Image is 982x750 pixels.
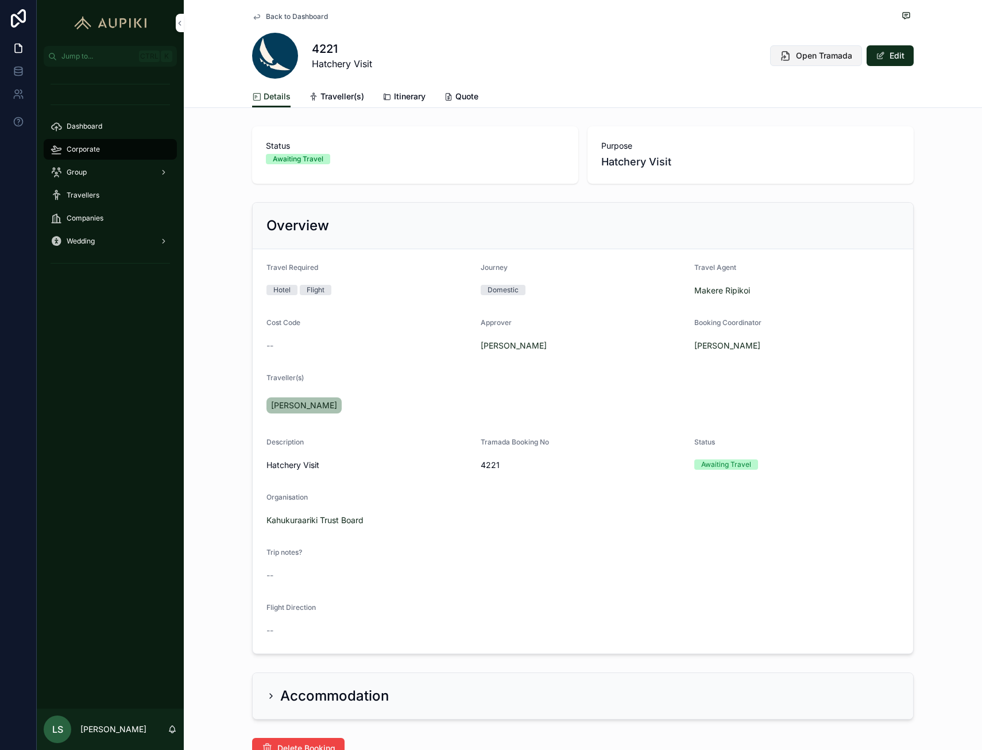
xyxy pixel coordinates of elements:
[694,263,736,272] span: Travel Agent
[266,373,304,382] span: Traveller(s)
[67,237,95,246] span: Wedding
[694,285,750,296] a: Makere Ripikoi
[266,493,308,501] span: Organisation
[309,86,364,109] a: Traveller(s)
[52,722,63,736] span: LS
[694,318,761,327] span: Booking Coordinator
[694,340,760,351] a: [PERSON_NAME]
[601,154,900,170] span: Hatchery Visit
[701,459,751,470] div: Awaiting Travel
[61,52,134,61] span: Jump to...
[382,86,426,109] a: Itinerary
[481,340,547,351] a: [PERSON_NAME]
[67,168,87,177] span: Group
[266,318,300,327] span: Cost Code
[266,515,364,526] a: Kahukuraariki Trust Board
[266,548,302,556] span: Trip notes?
[481,318,512,327] span: Approver
[139,51,160,62] span: Ctrl
[280,687,389,705] h2: Accommodation
[162,52,171,61] span: K
[44,162,177,183] a: Group
[455,91,478,102] span: Quote
[80,724,146,735] p: [PERSON_NAME]
[867,45,914,66] button: Edit
[44,185,177,206] a: Travellers
[488,285,519,295] div: Domestic
[266,340,273,351] span: --
[770,45,862,66] button: Open Tramada
[444,86,478,109] a: Quote
[264,91,291,102] span: Details
[67,214,103,223] span: Companies
[44,116,177,137] a: Dashboard
[266,140,565,152] span: Status
[266,459,471,471] span: Hatchery Visit
[266,438,304,446] span: Description
[44,231,177,252] a: Wedding
[481,438,549,446] span: Tramada Booking No
[37,67,184,287] div: scrollable content
[67,122,102,131] span: Dashboard
[273,154,323,164] div: Awaiting Travel
[266,570,273,581] span: --
[44,208,177,229] a: Companies
[266,603,316,612] span: Flight Direction
[44,139,177,160] a: Corporate
[312,57,372,71] span: Hatchery Visit
[601,140,900,152] span: Purpose
[796,50,852,61] span: Open Tramada
[694,438,715,446] span: Status
[266,217,329,235] h2: Overview
[481,459,686,471] span: 4221
[481,263,508,272] span: Journey
[271,400,337,411] span: [PERSON_NAME]
[307,285,324,295] div: Flight
[252,12,328,21] a: Back to Dashboard
[266,263,318,272] span: Travel Required
[266,12,328,21] span: Back to Dashboard
[312,41,372,57] h1: 4221
[67,191,99,200] span: Travellers
[266,625,273,636] span: --
[273,285,291,295] div: Hotel
[252,86,291,108] a: Details
[67,145,100,154] span: Corporate
[266,397,342,413] a: [PERSON_NAME]
[44,46,177,67] button: Jump to...CtrlK
[320,91,364,102] span: Traveller(s)
[394,91,426,102] span: Itinerary
[69,14,152,32] img: App logo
